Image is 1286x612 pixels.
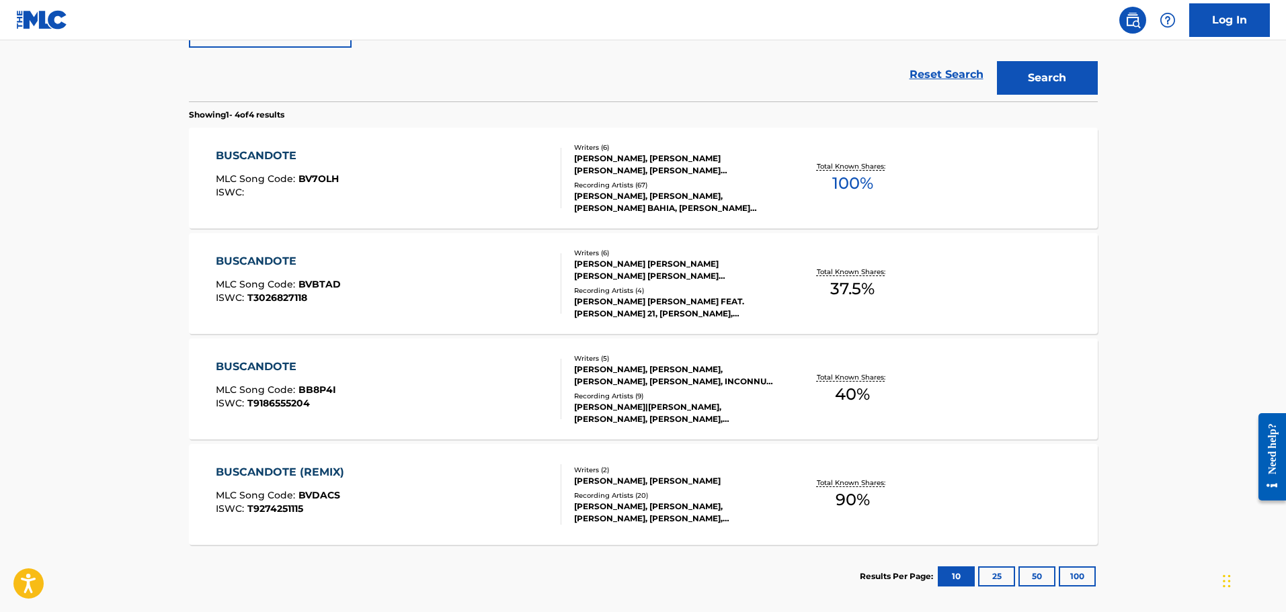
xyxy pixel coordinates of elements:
span: ISWC : [216,502,247,515]
span: MLC Song Code : [216,384,298,396]
p: Showing 1 - 4 of 4 results [189,109,284,121]
button: 25 [978,566,1015,586]
button: 10 [938,566,975,586]
div: Recording Artists ( 67 ) [574,180,777,190]
p: Total Known Shares: [817,372,889,382]
div: Help [1154,7,1181,34]
span: MLC Song Code : [216,278,298,290]
div: BUSCANDOTE [216,253,341,269]
div: Writers ( 5 ) [574,353,777,363]
img: MLC Logo [16,10,68,30]
div: Recording Artists ( 20 ) [574,490,777,500]
p: Results Per Page: [860,570,936,582]
a: Reset Search [903,60,990,89]
span: BB8P4I [298,384,336,396]
span: MLC Song Code : [216,489,298,501]
span: 90 % [836,488,870,512]
button: 50 [1018,566,1055,586]
div: Writers ( 2 ) [574,465,777,475]
iframe: Resource Center [1248,402,1286,511]
div: [PERSON_NAME], [PERSON_NAME] [PERSON_NAME], [PERSON_NAME] [PERSON_NAME] [PERSON_NAME] [PERSON_NAM... [574,152,777,177]
div: Recording Artists ( 4 ) [574,286,777,296]
div: Recording Artists ( 9 ) [574,391,777,401]
span: BVBTAD [298,278,341,290]
span: BVDACS [298,489,340,501]
div: [PERSON_NAME], [PERSON_NAME], [PERSON_NAME], [PERSON_NAME], INCONNU COMPOSITEUR AUTEUR [574,363,777,388]
a: BUSCANDOTEMLC Song Code:BV7OLHISWC:Writers (6)[PERSON_NAME], [PERSON_NAME] [PERSON_NAME], [PERSON... [189,128,1098,228]
span: ISWC : [216,186,247,198]
div: Writers ( 6 ) [574,142,777,152]
span: BV7OLH [298,173,339,185]
div: BUSCANDOTE (REMIX) [216,464,351,480]
a: BUSCANDOTEMLC Song Code:BVBTADISWC:T3026827118Writers (6)[PERSON_NAME] [PERSON_NAME] [PERSON_NAME... [189,233,1098,334]
span: T9186555204 [247,397,310,409]
span: 40 % [835,382,870,406]
span: 37.5 % [830,277,875,301]
p: Total Known Shares: [817,478,889,488]
div: Drag [1223,561,1231,601]
span: MLC Song Code : [216,173,298,185]
span: T3026827118 [247,292,307,304]
button: Search [997,61,1098,95]
div: BUSCANDOTE [216,359,336,375]
div: [PERSON_NAME] [PERSON_NAME] FEAT. [PERSON_NAME] 21, [PERSON_NAME], [PERSON_NAME], [PERSON_NAME] [574,296,777,320]
p: Total Known Shares: [817,267,889,277]
span: ISWC : [216,292,247,304]
div: BUSCANDOTE [216,148,339,164]
img: search [1125,12,1141,28]
button: 100 [1059,566,1096,586]
span: 100 % [832,171,873,195]
a: Public Search [1119,7,1146,34]
a: BUSCANDOTEMLC Song Code:BB8P4IISWC:T9186555204Writers (5)[PERSON_NAME], [PERSON_NAME], [PERSON_NA... [189,339,1098,439]
div: Writers ( 6 ) [574,248,777,258]
iframe: Chat Widget [1219,548,1286,612]
div: [PERSON_NAME], [PERSON_NAME] [574,475,777,487]
div: [PERSON_NAME], [PERSON_NAME], [PERSON_NAME] BAHIA, [PERSON_NAME] BAHÍA, [PERSON_NAME] [574,190,777,214]
span: ISWC : [216,397,247,409]
p: Total Known Shares: [817,161,889,171]
span: T9274251115 [247,502,303,515]
a: Log In [1189,3,1270,37]
div: [PERSON_NAME], [PERSON_NAME], [PERSON_NAME], [PERSON_NAME], [PERSON_NAME] [574,500,777,525]
img: help [1160,12,1176,28]
div: [PERSON_NAME]|[PERSON_NAME], [PERSON_NAME], [PERSON_NAME], [PERSON_NAME], [PERSON_NAME] & [PERSON... [574,401,777,425]
a: BUSCANDOTE (REMIX)MLC Song Code:BVDACSISWC:T9274251115Writers (2)[PERSON_NAME], [PERSON_NAME]Reco... [189,444,1098,545]
div: [PERSON_NAME] [PERSON_NAME] [PERSON_NAME] [PERSON_NAME] [PERSON_NAME] [PERSON_NAME], [PERSON_NAME... [574,258,777,282]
